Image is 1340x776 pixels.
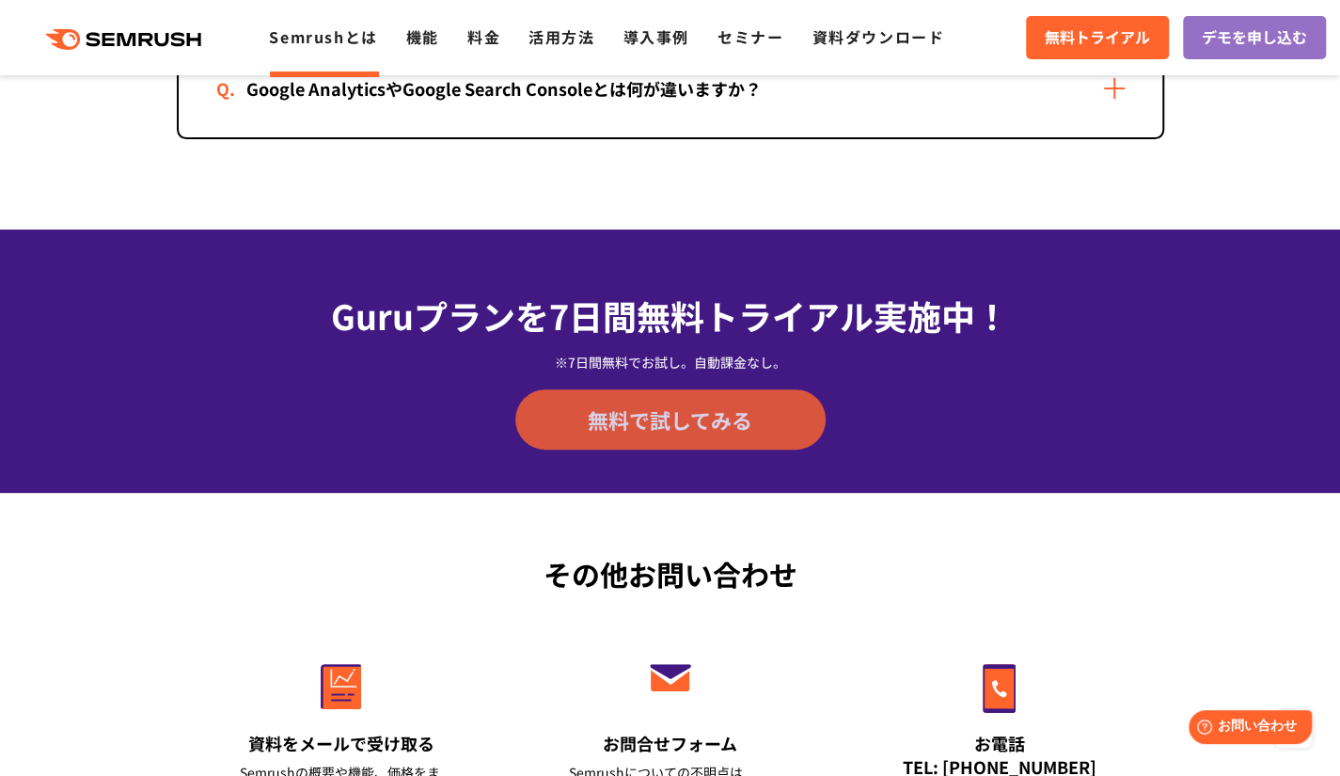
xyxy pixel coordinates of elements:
div: Guruプランを7日間 [177,290,1164,340]
div: お電話 [898,732,1101,755]
div: お問合せフォーム [569,732,772,755]
div: Google AnalyticsやGoogle Search Consoleとは何が違いますか？ [216,75,792,103]
a: デモを申し込む [1183,16,1326,59]
a: 資料ダウンロード [812,25,944,48]
span: 無料で試してみる [588,405,752,434]
iframe: Help widget launcher [1173,703,1319,755]
div: ※7日間無料でお試し。自動課金なし。 [177,353,1164,372]
span: デモを申し込む [1202,25,1307,50]
a: 機能 [406,25,439,48]
a: 無料トライアル [1026,16,1169,59]
span: 無料トライアル実施中！ [637,291,1009,340]
a: Semrushとは [269,25,377,48]
a: 導入事例 [623,25,689,48]
a: セミナー [717,25,783,48]
a: 料金 [467,25,500,48]
div: その他お問い合わせ [177,553,1164,595]
div: 資料をメールで受け取る [240,732,443,755]
span: 無料トライアル [1045,25,1150,50]
a: 無料で試してみる [515,389,826,450]
a: 活用方法 [528,25,594,48]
